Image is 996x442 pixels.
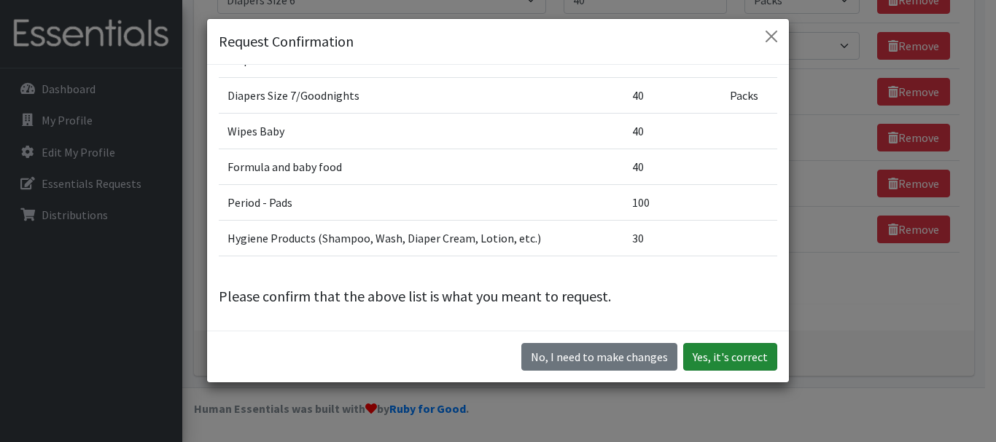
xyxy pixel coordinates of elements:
h5: Request Confirmation [219,31,354,52]
td: Diapers Size 7/Goodnights [219,78,623,114]
td: 100 [623,185,721,221]
button: No I need to make changes [521,343,677,371]
td: 40 [623,149,721,185]
button: Close [760,25,783,48]
td: 40 [623,78,721,114]
p: Please confirm that the above list is what you meant to request. [219,285,777,307]
td: Formula and baby food [219,149,623,185]
td: Wipes Baby [219,114,623,149]
td: Packs [721,78,777,114]
td: Hygiene Products (Shampoo, Wash, Diaper Cream, Lotion, etc.) [219,221,623,256]
td: 30 [623,221,721,256]
button: Yes, it's correct [683,343,777,371]
td: 40 [623,114,721,149]
td: Period - Pads [219,185,623,221]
